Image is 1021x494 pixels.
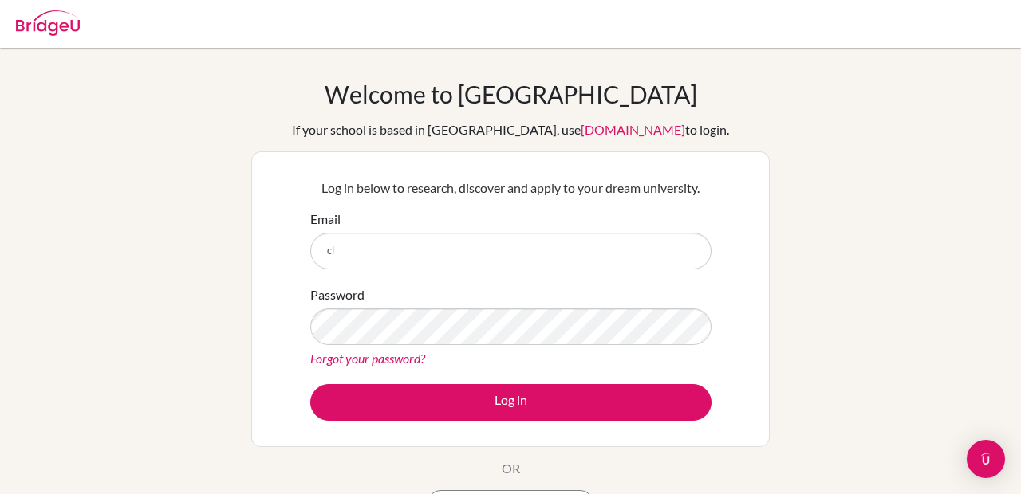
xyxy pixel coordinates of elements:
[581,122,685,137] a: [DOMAIN_NAME]
[292,120,729,139] div: If your school is based in [GEOGRAPHIC_DATA], use to login.
[310,210,341,229] label: Email
[967,440,1005,478] div: Open Intercom Messenger
[310,285,365,304] label: Password
[16,10,80,36] img: Bridge-U
[310,351,425,366] a: Forgot your password?
[310,178,712,198] p: Log in below to research, discover and apply to your dream university.
[310,384,712,421] button: Log in
[325,80,697,108] h1: Welcome to [GEOGRAPHIC_DATA]
[502,459,520,478] p: OR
